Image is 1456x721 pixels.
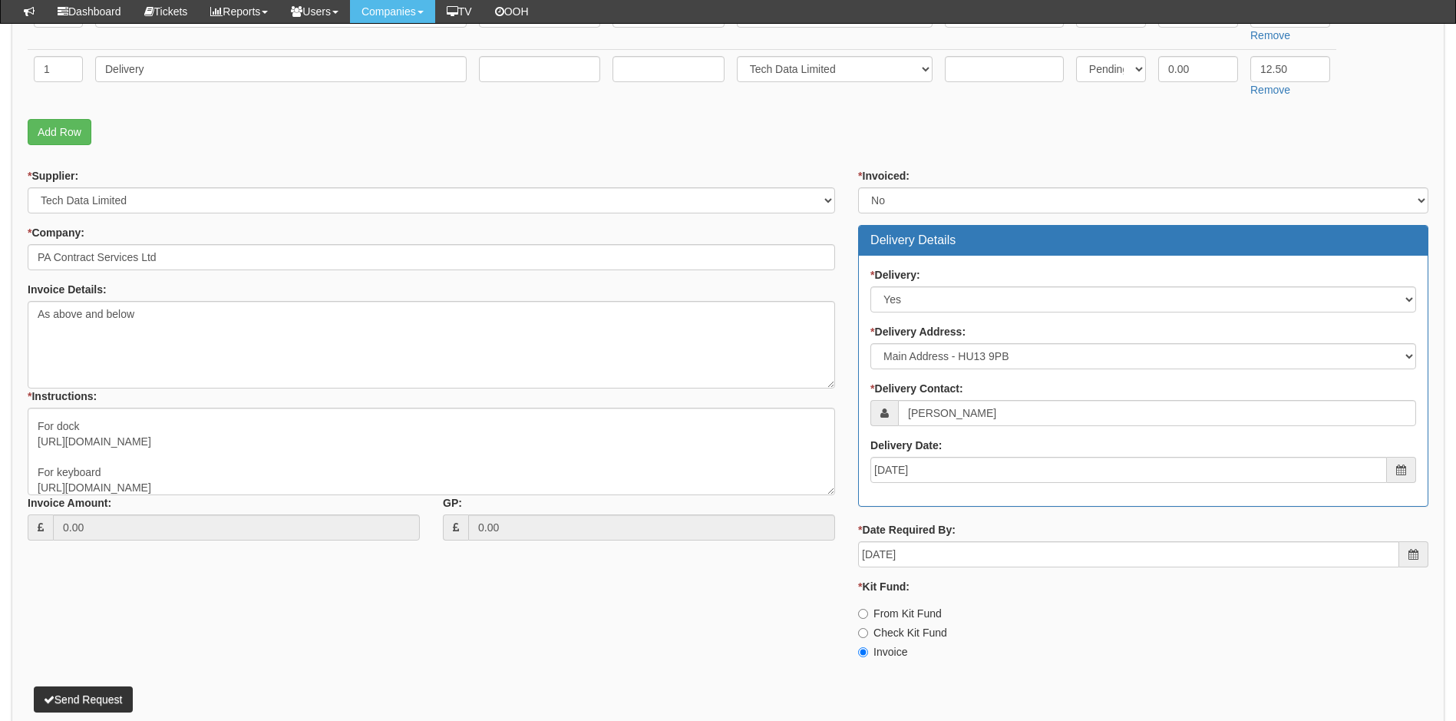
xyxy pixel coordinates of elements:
[28,389,97,404] label: Instructions:
[858,168,910,184] label: Invoiced:
[28,119,91,145] a: Add Row
[870,267,920,283] label: Delivery:
[28,282,107,297] label: Invoice Details:
[858,628,868,638] input: Check Kit Fund
[858,606,942,621] label: From Kit Fund
[1250,29,1290,41] a: Remove
[858,644,907,660] label: Invoice
[1250,84,1290,96] a: Remove
[28,225,84,240] label: Company:
[34,686,133,713] button: Send Request
[858,609,868,619] input: From Kit Fund
[858,625,947,640] label: Check Kit Fund
[443,495,462,511] label: GP:
[28,495,111,511] label: Invoice Amount:
[870,438,942,453] label: Delivery Date:
[870,233,1416,247] h3: Delivery Details
[870,381,963,396] label: Delivery Contact:
[870,324,966,339] label: Delivery Address:
[858,522,956,537] label: Date Required By:
[858,647,868,657] input: Invoice
[858,579,910,594] label: Kit Fund:
[28,168,78,184] label: Supplier:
